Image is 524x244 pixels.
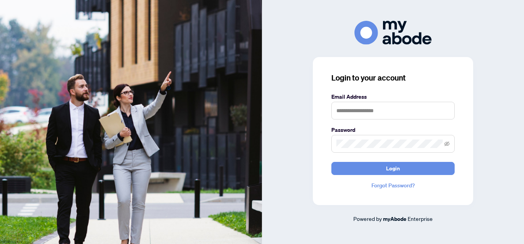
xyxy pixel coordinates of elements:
span: Enterprise [408,215,433,222]
span: Login [386,162,400,175]
label: Email Address [331,93,455,101]
a: myAbode [383,215,406,223]
h3: Login to your account [331,72,455,83]
img: ma-logo [354,21,432,44]
button: Login [331,162,455,175]
span: eye-invisible [444,141,450,146]
span: Powered by [353,215,382,222]
label: Password [331,126,455,134]
a: Forgot Password? [331,181,455,190]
